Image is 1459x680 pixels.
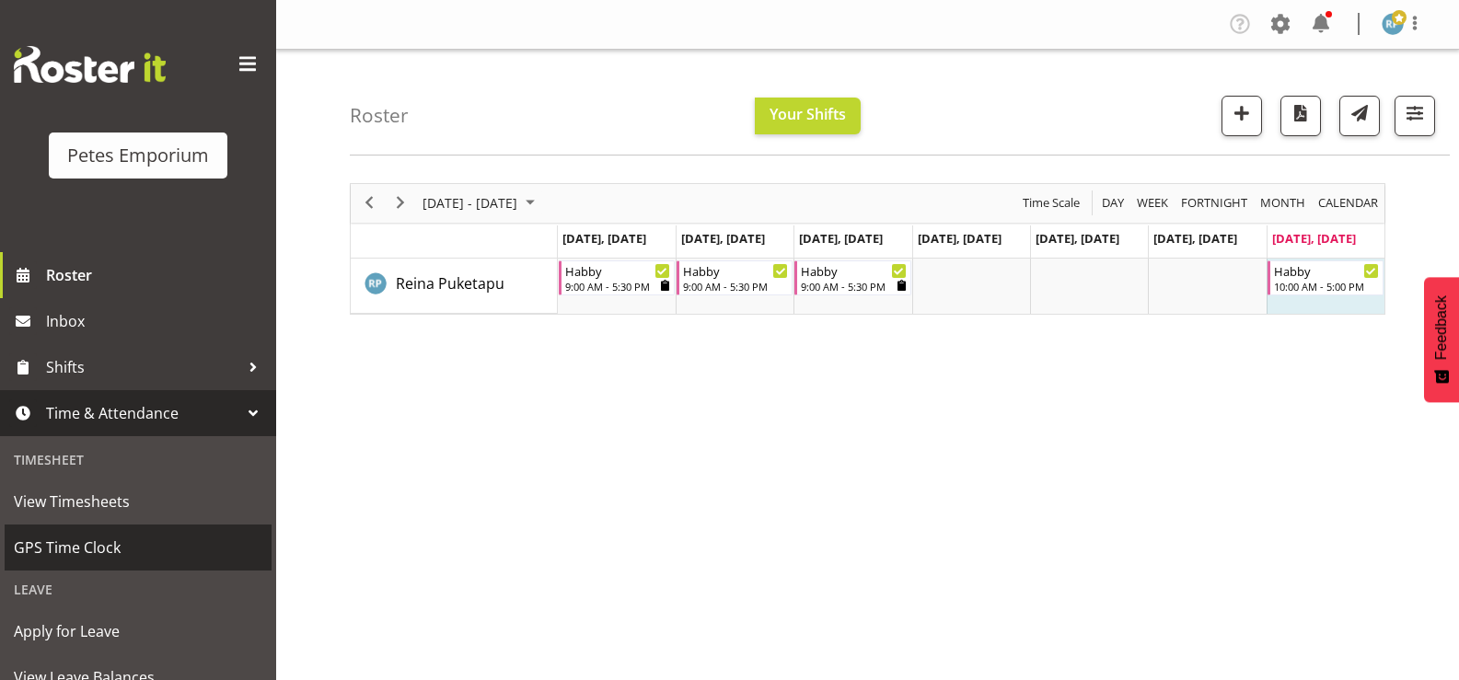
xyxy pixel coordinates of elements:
[918,230,1002,247] span: [DATE], [DATE]
[1179,191,1249,214] span: Fortnight
[351,259,558,314] td: Reina Puketapu resource
[1020,191,1083,214] button: Time Scale
[396,272,504,294] a: Reina Puketapu
[5,441,272,478] div: Timesheet
[14,46,166,83] img: Rosterit website logo
[67,142,209,169] div: Petes Emporium
[1315,191,1382,214] button: Month
[677,260,793,295] div: Reina Puketapu"s event - Habby Begin From Tuesday, August 19, 2025 at 9:00:00 AM GMT+12:00 Ends A...
[1339,96,1380,136] button: Send a list of all shifts for the selected filtered period to all rostered employees.
[1268,260,1384,295] div: Reina Puketapu"s event - Habby Begin From Sunday, August 24, 2025 at 10:00:00 AM GMT+12:00 Ends A...
[558,259,1384,314] table: Timeline Week of August 24, 2025
[683,261,788,280] div: Habby
[396,273,504,294] span: Reina Puketapu
[5,478,272,524] a: View Timesheets
[1258,191,1307,214] span: Month
[46,353,239,381] span: Shifts
[353,184,385,223] div: previous period
[1274,261,1379,280] div: Habby
[5,571,272,608] div: Leave
[350,183,1385,315] div: Timeline Week of August 24, 2025
[683,279,788,294] div: 9:00 AM - 5:30 PM
[1178,191,1251,214] button: Fortnight
[1424,277,1459,402] button: Feedback - Show survey
[681,230,765,247] span: [DATE], [DATE]
[559,260,675,295] div: Reina Puketapu"s event - Habby Begin From Monday, August 18, 2025 at 9:00:00 AM GMT+12:00 Ends At...
[1153,230,1237,247] span: [DATE], [DATE]
[794,260,910,295] div: Reina Puketapu"s event - Habby Begin From Wednesday, August 20, 2025 at 9:00:00 AM GMT+12:00 Ends...
[799,230,883,247] span: [DATE], [DATE]
[1382,13,1404,35] img: reina-puketapu721.jpg
[562,230,646,247] span: [DATE], [DATE]
[5,524,272,571] a: GPS Time Clock
[1099,191,1128,214] button: Timeline Day
[1036,230,1119,247] span: [DATE], [DATE]
[46,307,267,335] span: Inbox
[1274,279,1379,294] div: 10:00 AM - 5:00 PM
[14,534,262,561] span: GPS Time Clock
[755,98,861,134] button: Your Shifts
[801,261,906,280] div: Habby
[14,617,262,645] span: Apply for Leave
[565,261,670,280] div: Habby
[1316,191,1380,214] span: calendar
[1272,230,1356,247] span: [DATE], [DATE]
[1280,96,1321,136] button: Download a PDF of the roster according to the set date range.
[801,279,906,294] div: 9:00 AM - 5:30 PM
[14,488,262,515] span: View Timesheets
[1222,96,1262,136] button: Add a new shift
[46,261,267,289] span: Roster
[1021,191,1082,214] span: Time Scale
[1257,191,1309,214] button: Timeline Month
[388,191,413,214] button: Next
[1395,96,1435,136] button: Filter Shifts
[421,191,519,214] span: [DATE] - [DATE]
[357,191,382,214] button: Previous
[770,104,846,124] span: Your Shifts
[1135,191,1170,214] span: Week
[5,608,272,654] a: Apply for Leave
[420,191,543,214] button: August 2025
[1134,191,1172,214] button: Timeline Week
[1433,295,1450,360] span: Feedback
[350,105,409,126] h4: Roster
[385,184,416,223] div: next period
[565,279,670,294] div: 9:00 AM - 5:30 PM
[1100,191,1126,214] span: Day
[416,184,546,223] div: August 18 - 24, 2025
[46,399,239,427] span: Time & Attendance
